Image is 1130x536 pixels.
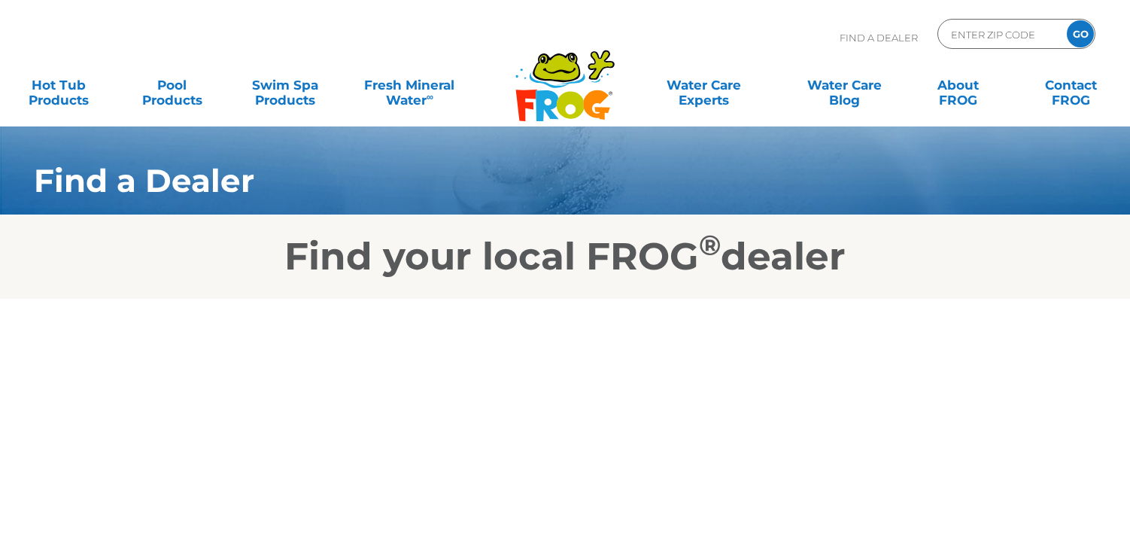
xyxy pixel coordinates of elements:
a: PoolProducts [128,70,216,100]
sup: ® [699,228,721,262]
a: AboutFROG [914,70,1002,100]
a: Swim SpaProducts [241,70,330,100]
a: Water CareBlog [800,70,889,100]
img: Frog Products Logo [507,30,623,122]
a: Water CareExperts [633,70,776,100]
h2: Find your local FROG dealer [11,234,1119,279]
sup: ∞ [427,91,433,102]
h1: Find a Dealer [34,163,1008,199]
a: Fresh MineralWater∞ [354,70,464,100]
a: ContactFROG [1027,70,1115,100]
a: Hot TubProducts [15,70,103,100]
p: Find A Dealer [840,19,918,56]
input: GO [1067,20,1094,47]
